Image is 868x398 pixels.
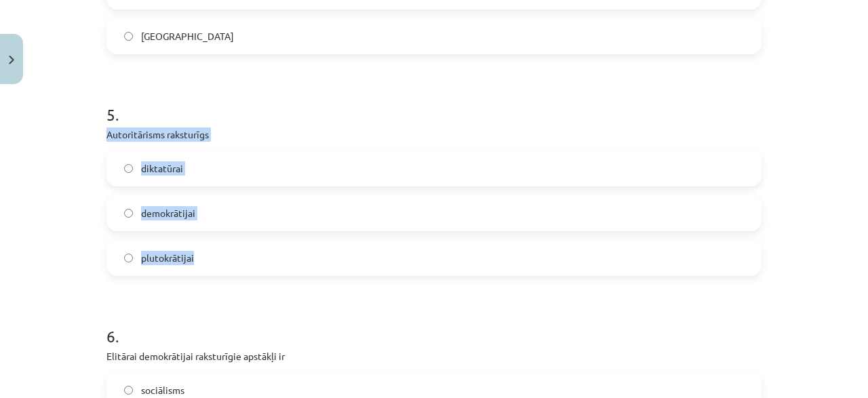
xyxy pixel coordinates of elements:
p: Autoritārisms raksturīgs [106,127,762,142]
span: [GEOGRAPHIC_DATA] [141,29,234,43]
input: plutokrātijai [124,254,133,262]
p: Elitārai demokrātijai raksturīgie apstākļi ir [106,349,762,363]
input: [GEOGRAPHIC_DATA] [124,32,133,41]
span: plutokrātijai [141,251,194,265]
input: demokrātijai [124,209,133,218]
span: demokrātijai [141,206,195,220]
img: icon-close-lesson-0947bae3869378f0d4975bcd49f059093ad1ed9edebbc8119c70593378902aed.svg [9,56,14,64]
h1: 6 . [106,303,762,345]
input: sociālisms [124,386,133,395]
input: diktatūrai [124,164,133,173]
span: diktatūrai [141,161,183,176]
h1: 5 . [106,81,762,123]
span: sociālisms [141,383,184,397]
